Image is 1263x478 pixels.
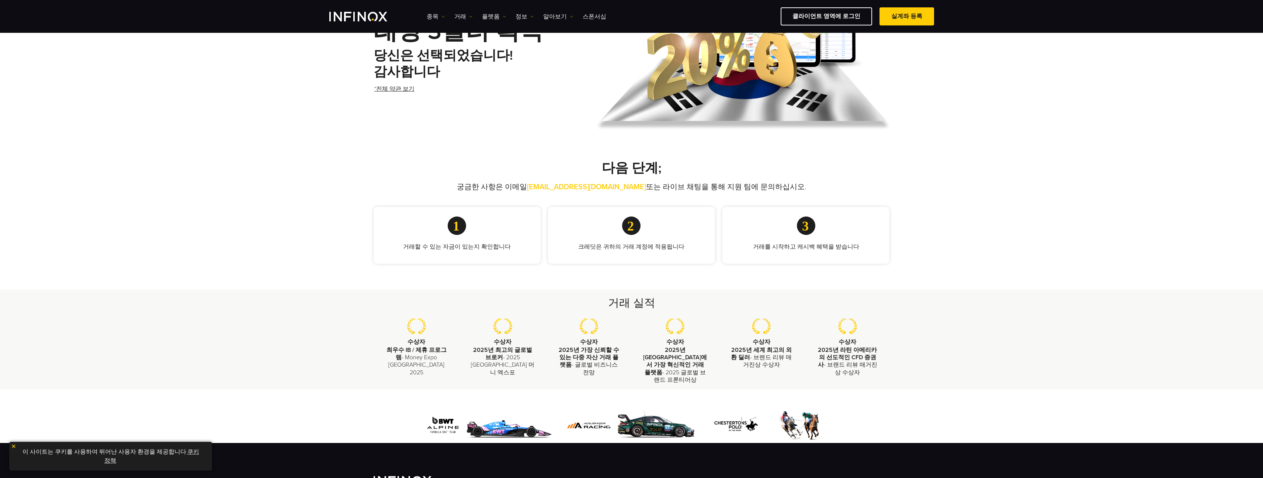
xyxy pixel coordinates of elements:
[374,80,415,98] a: *전체 약관 보기
[385,346,449,376] p: - Money Expo [GEOGRAPHIC_DATA] 2025
[543,12,573,21] a: 알아보기
[643,346,707,384] p: - 2025 글로벌 브랜드 프론티어상
[527,183,646,191] a: [EMAIL_ADDRESS][DOMAIN_NAME]
[753,338,770,346] strong: 수상자
[815,346,879,376] p: - 브랜드 리뷰 매거진상 수상자
[781,7,872,25] a: 클라이언트 영역에 로그인
[643,346,707,376] strong: 2025년 [GEOGRAPHIC_DATA]에서 가장 혁신적인 거래 플랫폼
[374,48,590,80] h2: 당신은 선택되었습니다! 감사합니다
[818,346,877,369] strong: 2025년 라틴 아메리카의 선도적인 CFD 증권사
[557,346,621,376] p: - 글로벌 비즈니스 전망
[560,242,703,251] p: 크레딧은 귀하의 거래 계정에 적용됩니다
[385,242,529,251] p: 거래할 수 있는 자금이 있는지 확인합니다
[666,338,684,346] strong: 수상자
[731,346,792,361] strong: 2025년 세계 최고의 외환 딜러
[471,346,535,376] p: - 2025 [GEOGRAPHIC_DATA] 머니 엑스포
[13,446,208,467] p: 이 사이트는 쿠키를 사용하여 뛰어난 사용자 환경을 제공합니다. .
[734,242,878,251] p: 거래를 시작하고 캐시백 혜택을 받습니다
[401,295,862,311] h2: 거래 실적
[516,12,534,21] a: 정보
[374,160,890,176] h2: 다음 단계;
[427,12,445,21] a: 종목
[329,12,405,21] a: INFINOX Logo
[580,338,598,346] strong: 수상자
[386,346,447,361] strong: 최우수 IB / 제휴 프로그램
[11,444,16,449] img: yellow close icon
[559,346,619,369] strong: 2025년 가장 신뢰할 수 있는 다중 자산 거래 플랫폼
[839,338,856,346] strong: 수상자
[454,12,473,21] a: 거래
[407,338,425,346] strong: 수상자
[879,7,934,25] a: 실계좌 등록
[583,12,606,21] a: 스폰서십
[494,338,511,346] strong: 수상자
[401,182,862,192] p: 궁금한 사항은 이메일 또는 라이브 채팅을 통해 지원 팀에 문의하십시오.
[482,12,506,21] a: 플랫폼
[473,346,532,361] strong: 2025년 최고의 글로벌 브로커
[729,346,794,369] p: - 브랜드 리뷰 매거진상 수상자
